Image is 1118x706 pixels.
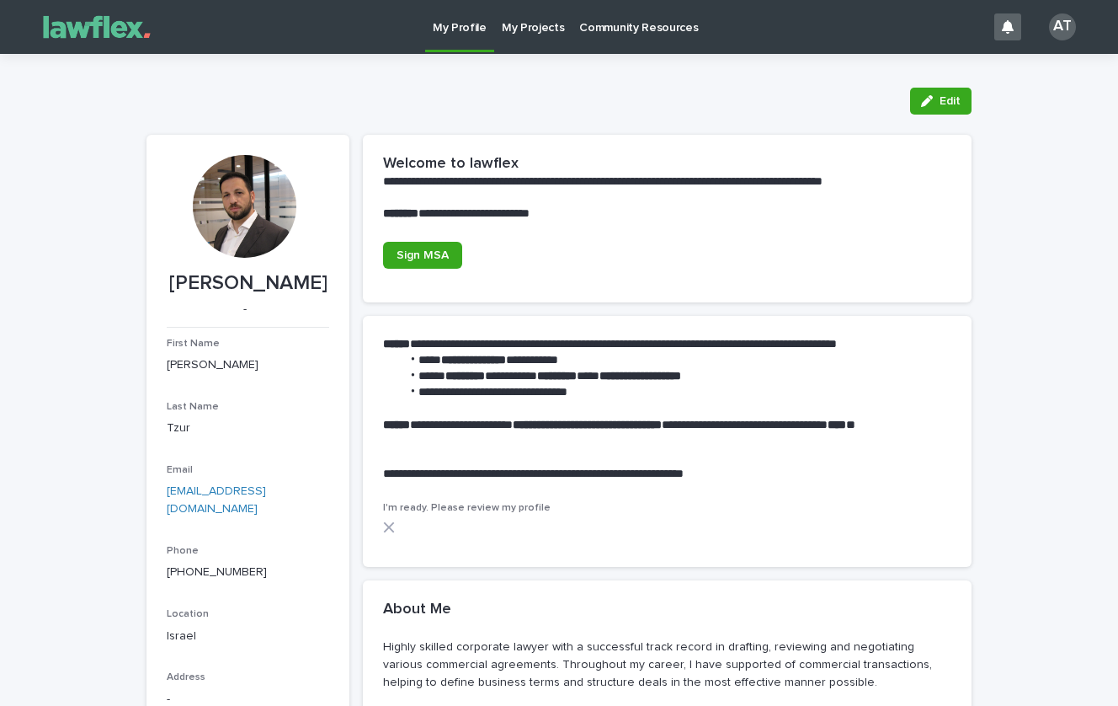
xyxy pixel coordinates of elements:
[167,609,209,619] span: Location
[167,302,322,317] p: -
[383,242,462,269] a: Sign MSA
[167,465,193,475] span: Email
[383,155,519,174] h2: Welcome to lawflex
[383,503,551,513] span: I'm ready. Please review my profile
[167,546,199,556] span: Phone
[167,672,205,682] span: Address
[167,271,329,296] p: [PERSON_NAME]
[167,356,329,374] p: [PERSON_NAME]
[1049,13,1076,40] div: AT
[167,339,220,349] span: First Name
[167,420,329,437] p: Tzur
[34,10,160,44] img: Gnvw4qrBSHOAfo8VMhG6
[167,564,329,581] p: [PHONE_NUMBER]
[167,628,329,645] p: Israel
[383,601,451,619] h2: About Me
[397,249,449,261] span: Sign MSA
[910,88,972,115] button: Edit
[167,485,266,515] a: [EMAIL_ADDRESS][DOMAIN_NAME]
[940,95,961,107] span: Edit
[167,402,219,412] span: Last Name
